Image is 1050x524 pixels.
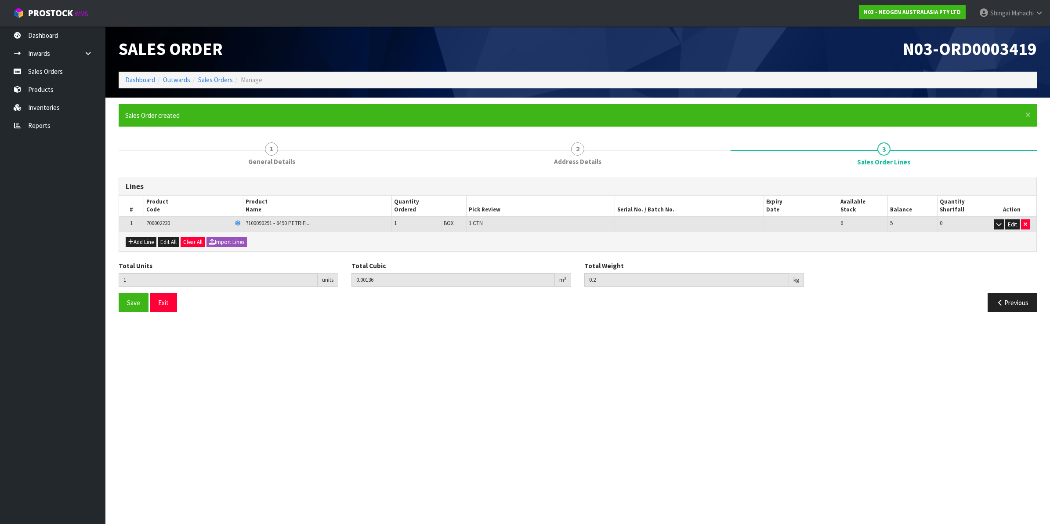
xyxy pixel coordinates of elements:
[890,219,893,227] span: 5
[466,196,615,217] th: Pick Review
[241,76,262,84] span: Manage
[181,237,205,247] button: Clear All
[571,142,584,156] span: 2
[351,273,555,287] input: Total Cubic
[235,221,241,226] i: Frozen Goods
[119,261,152,270] label: Total Units
[126,237,156,247] button: Add Line
[887,196,937,217] th: Balance
[789,273,804,287] div: kg
[764,196,838,217] th: Expiry Date
[248,157,295,166] span: General Details
[130,219,133,227] span: 1
[864,8,961,16] strong: N03 - NEOGEN AUSTRALASIA PTY LTD
[13,7,24,18] img: cube-alt.png
[555,273,571,287] div: m³
[125,111,180,120] span: Sales Order created
[554,157,601,166] span: Address Details
[990,9,1010,17] span: Shingai
[940,219,942,227] span: 0
[318,273,338,287] div: units
[119,171,1037,319] span: Sales Order Lines
[877,142,891,156] span: 3
[584,273,789,287] input: Total Weight
[838,196,888,217] th: Available Stock
[150,293,177,312] button: Exit
[903,38,1037,60] span: N03-ORD0003419
[163,76,190,84] a: Outwards
[444,219,454,227] span: BOX
[857,157,910,167] span: Sales Order Lines
[119,196,144,217] th: #
[28,7,73,19] span: ProStock
[840,219,843,227] span: 6
[1005,219,1020,230] button: Edit
[119,293,148,312] button: Save
[1025,109,1031,121] span: ×
[206,237,247,247] button: Import Lines
[469,219,483,227] span: 1 CTN
[394,219,397,227] span: 1
[246,219,311,227] span: 7100090291 - 6490 PETRIFI...
[987,196,1036,217] th: Action
[1011,9,1034,17] span: Mahachi
[125,76,155,84] a: Dashboard
[75,10,88,18] small: WMS
[127,298,140,307] span: Save
[119,273,318,287] input: Total Units
[351,261,386,270] label: Total Cubic
[265,142,278,156] span: 1
[615,196,764,217] th: Serial No. / Batch No.
[144,196,243,217] th: Product Code
[937,196,987,217] th: Quantity Shortfall
[119,38,223,60] span: Sales Order
[243,196,392,217] th: Product Name
[146,219,170,227] span: 700002230
[584,261,624,270] label: Total Weight
[158,237,179,247] button: Edit All
[392,196,466,217] th: Quantity Ordered
[988,293,1037,312] button: Previous
[126,182,1030,191] h3: Lines
[198,76,233,84] a: Sales Orders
